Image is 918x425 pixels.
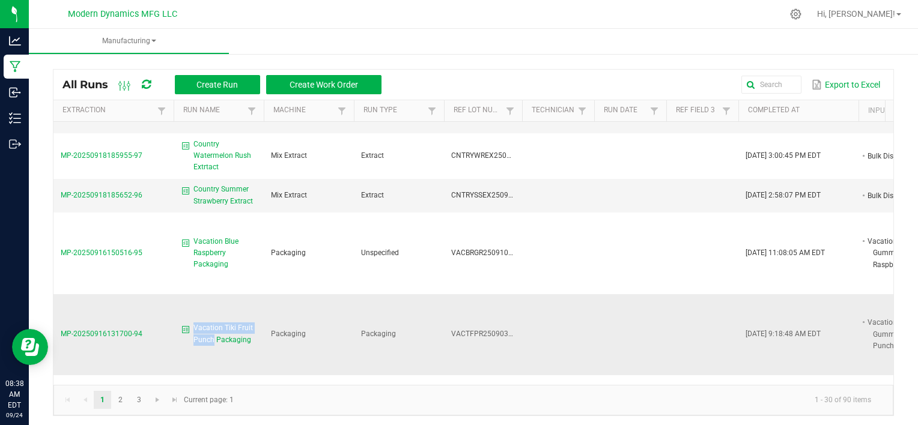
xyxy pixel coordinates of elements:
[9,61,21,73] inline-svg: Manufacturing
[335,103,349,118] a: Filter
[9,86,21,98] inline-svg: Inbound
[62,74,391,95] div: All Runs
[741,76,801,94] input: Search
[363,106,424,115] a: Run TypeSortable
[532,106,574,115] a: TechnicianSortable
[361,151,384,160] span: Extract
[53,385,893,415] kendo-pager: Current page: 1
[454,106,502,115] a: Ref Lot NumberSortable
[451,191,517,199] span: CNTRYSSEX250918
[788,8,803,20] div: Manage settings
[271,191,307,199] span: Mix Extract
[271,330,306,338] span: Packaging
[271,249,306,257] span: Packaging
[9,35,21,47] inline-svg: Analytics
[61,151,142,160] span: MP-20250918185955-97
[193,322,257,345] span: Vacation Tiki Fruit Punch Packaging
[193,139,257,173] span: Country Watermelon Rush Extrtact
[245,103,259,118] a: Filter
[12,329,48,365] iframe: Resource center
[451,249,526,257] span: VACBRGR25091020PK
[61,249,142,257] span: MP-20250916150516-95
[647,103,661,118] a: Filter
[61,330,142,338] span: MP-20250916131700-94
[273,106,334,115] a: MachineSortable
[361,249,399,257] span: Unspecified
[746,151,821,160] span: [DATE] 3:00:45 PM EDT
[175,75,260,94] button: Create Run
[451,151,519,160] span: CNTRYWREX250918
[241,390,881,410] kendo-pager-info: 1 - 30 of 90 items
[183,106,244,115] a: Run NameSortable
[746,249,825,257] span: [DATE] 11:08:05 AM EDT
[5,411,23,420] p: 09/24
[425,103,439,118] a: Filter
[29,36,229,46] span: Manufacturing
[130,391,148,409] a: Page 3
[575,103,589,118] a: Filter
[166,391,184,409] a: Go to the last page
[266,75,381,94] button: Create Work Order
[193,236,257,271] span: Vacation Blue Raspberry Packaging
[809,74,883,95] button: Export to Excel
[154,103,169,118] a: Filter
[9,112,21,124] inline-svg: Inventory
[451,330,526,338] span: VACTFPR25090320PK
[361,191,384,199] span: Extract
[149,391,166,409] a: Go to the next page
[748,106,854,115] a: Completed AtSortable
[719,103,734,118] a: Filter
[817,9,895,19] span: Hi, [PERSON_NAME]!
[5,378,23,411] p: 08:38 AM EDT
[68,9,177,19] span: Modern Dynamics MFG LLC
[196,80,238,89] span: Create Run
[153,395,162,405] span: Go to the next page
[676,106,719,115] a: Ref Field 3Sortable
[62,106,154,115] a: ExtractionSortable
[746,191,821,199] span: [DATE] 2:58:07 PM EDT
[9,138,21,150] inline-svg: Outbound
[271,151,307,160] span: Mix Extract
[170,395,180,405] span: Go to the last page
[193,184,257,206] span: Country Summer Strawberry Extract
[503,103,517,118] a: Filter
[94,391,111,409] a: Page 1
[29,29,229,54] a: Manufacturing
[361,330,396,338] span: Packaging
[604,106,646,115] a: Run DateSortable
[290,80,358,89] span: Create Work Order
[61,191,142,199] span: MP-20250918185652-96
[746,330,821,338] span: [DATE] 9:18:48 AM EDT
[112,391,129,409] a: Page 2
